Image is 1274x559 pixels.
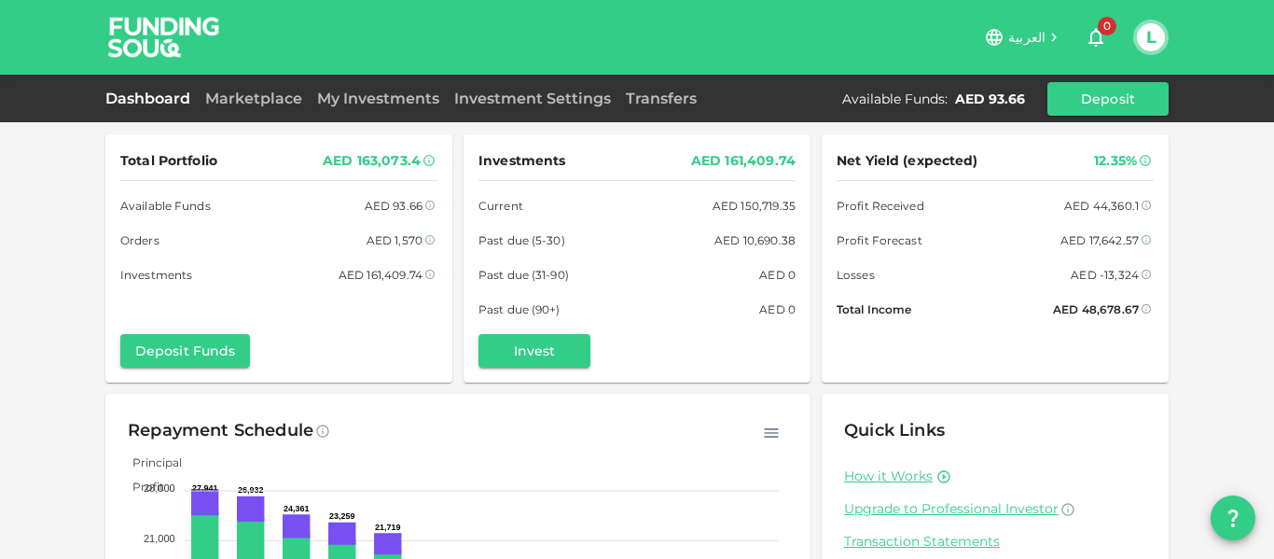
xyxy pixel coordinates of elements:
span: 0 [1098,17,1116,35]
span: Principal [118,455,182,469]
a: Upgrade to Professional Investor [844,500,1146,518]
a: Marketplace [198,90,310,107]
span: العربية [1008,29,1046,46]
a: Transfers [618,90,704,107]
div: AED 44,360.1 [1064,196,1139,216]
div: AED 17,642.57 [1060,231,1139,250]
div: Available Funds : [842,90,948,108]
button: question [1211,496,1255,540]
span: Past due (90+) [478,300,561,319]
div: AED 163,073.4 [323,149,421,173]
span: Profit Received [837,196,924,216]
div: AED 0 [759,300,796,319]
div: AED 150,719.35 [713,196,796,216]
div: AED 48,678.67 [1053,300,1139,319]
div: AED 161,409.74 [339,265,422,285]
span: Investments [120,265,192,285]
div: 12.35% [1094,149,1137,173]
div: AED -13,324 [1071,265,1139,285]
a: Dashboard [105,90,198,107]
div: AED 1,570 [367,231,422,250]
button: 0 [1077,19,1115,56]
span: Upgrade to Professional Investor [844,500,1059,517]
span: Available Funds [120,196,211,216]
div: AED 93.66 [955,90,1025,108]
div: AED 93.66 [365,196,422,216]
div: AED 161,409.74 [691,149,796,173]
span: Orders [120,231,159,250]
a: Transaction Statements [844,533,1146,551]
a: Investment Settings [447,90,618,107]
button: Invest [478,334,590,368]
tspan: 21,000 [144,533,175,544]
button: Deposit [1047,82,1169,116]
span: Past due (31-90) [478,265,569,285]
span: Losses [837,265,875,285]
span: Investments [478,149,565,173]
div: Repayment Schedule [128,416,313,446]
span: Total Portfolio [120,149,217,173]
span: Past due (5-30) [478,231,565,250]
span: Quick Links [844,420,945,440]
span: Profit [118,480,164,494]
div: AED 0 [759,265,796,285]
tspan: 28,000 [144,482,175,494]
span: Profit Forecast [837,231,922,250]
span: Total Income [837,300,911,319]
span: Current [478,196,523,216]
button: Deposit Funds [120,334,250,368]
div: AED 10,690.38 [714,231,796,250]
span: Net Yield (expected) [837,149,978,173]
a: How it Works [844,468,933,485]
a: My Investments [310,90,447,107]
button: L [1137,23,1165,51]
